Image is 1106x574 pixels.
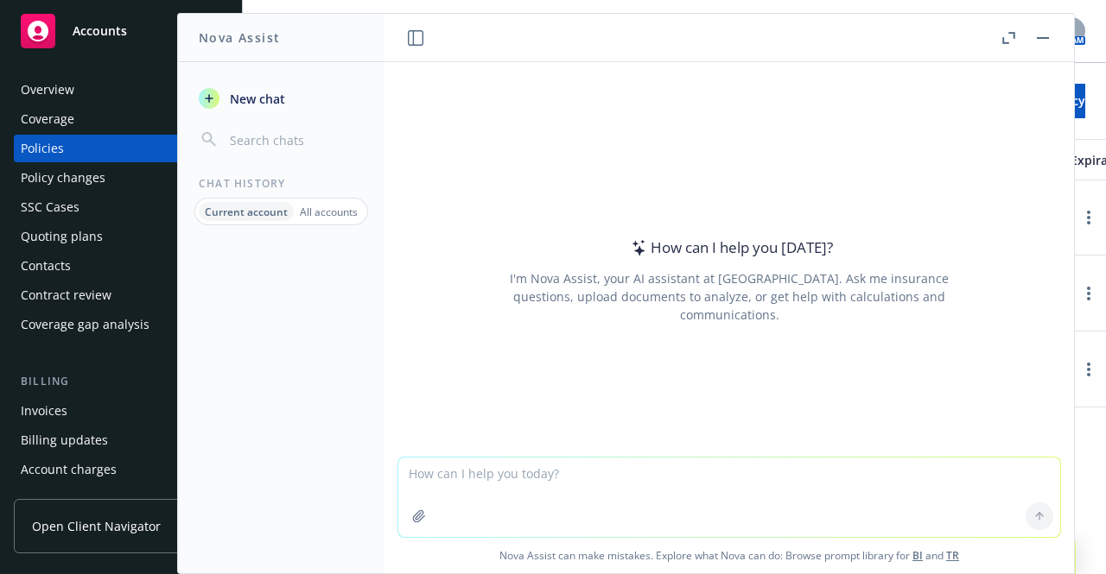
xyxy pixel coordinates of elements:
a: more [1078,207,1099,228]
a: Contacts [14,252,228,280]
div: Invoices [21,397,67,425]
a: more [1078,283,1099,304]
div: Coverage gap analysis [21,311,149,338]
a: Policies [14,135,228,162]
a: Overview [14,76,228,104]
div: Chat History [178,176,385,191]
a: Account charges [14,456,228,483]
span: Accounts [73,24,127,38]
a: Quoting plans [14,223,228,250]
a: Contract review [14,281,228,309]
button: New chat [192,83,371,114]
div: Overview [21,76,74,104]
h1: Nova Assist [199,28,280,47]
a: SSC Cases [14,193,228,221]
div: Account charges [21,456,117,483]
a: Billing updates [14,426,228,454]
div: SSC Cases [21,193,79,221]
a: Policy changes [14,164,228,192]
div: Billing [14,373,228,390]
p: All accounts [300,205,358,219]
a: BI [912,548,923,563]
span: Nova Assist can make mistakes. Explore what Nova can do: Browse prompt library for and [391,538,1067,573]
a: Coverage [14,105,228,133]
div: Quoting plans [21,223,103,250]
div: Policies [21,135,64,162]
a: TR [946,548,959,563]
div: Billing updates [21,426,108,454]
div: Contacts [21,252,71,280]
div: I'm Nova Assist, your AI assistant at [GEOGRAPHIC_DATA]. Ask me insurance questions, upload docum... [486,269,972,324]
div: How can I help you [DATE]? [626,237,833,259]
a: Coverage gap analysis [14,311,228,338]
a: Accounts [14,7,228,55]
div: Policy changes [21,164,105,192]
p: Current account [205,205,288,219]
div: Contract review [21,281,111,309]
span: New chat [226,90,285,108]
input: Search chats [226,128,364,152]
a: Invoices [14,397,228,425]
div: Coverage [21,105,74,133]
span: Open Client Navigator [32,517,161,535]
a: more [1078,359,1099,380]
